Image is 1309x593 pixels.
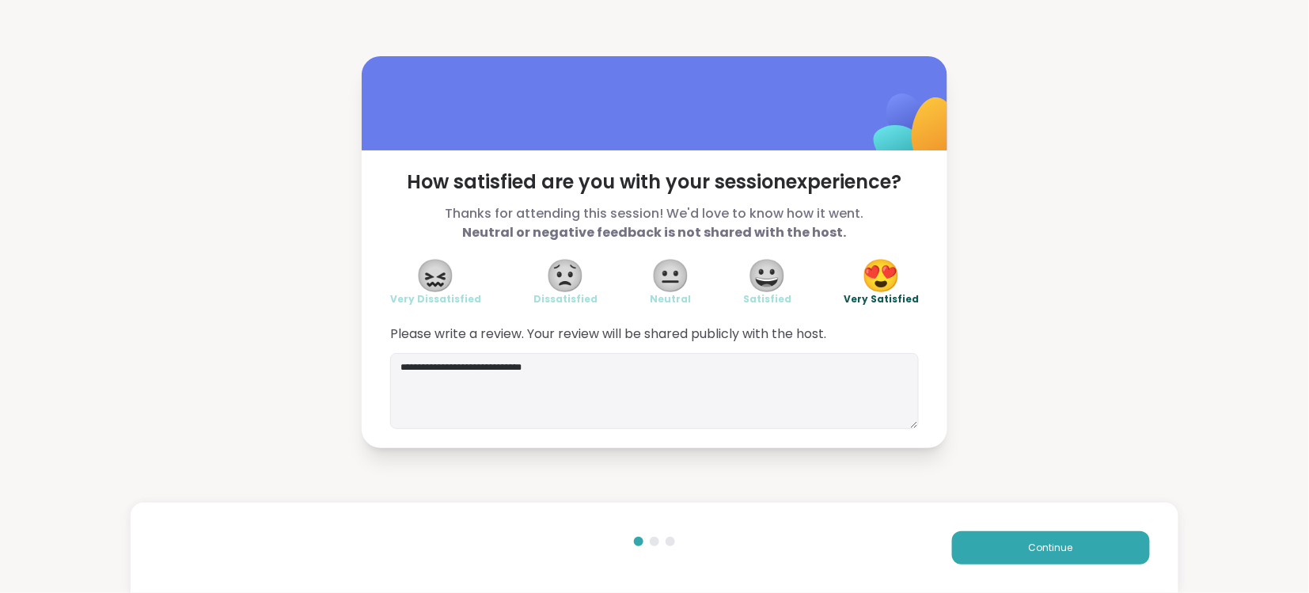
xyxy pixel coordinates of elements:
[844,293,919,306] span: Very Satisfied
[1029,541,1073,555] span: Continue
[952,531,1150,564] button: Continue
[748,261,787,290] span: 😀
[390,325,919,344] span: Please write a review. Your review will be shared publicly with the host.
[546,261,586,290] span: 😟
[862,261,901,290] span: 😍
[837,52,994,210] img: ShareWell Logomark
[463,223,847,241] b: Neutral or negative feedback is not shared with the host.
[390,204,919,242] span: Thanks for attending this session! We'd love to know how it went.
[390,169,919,195] span: How satisfied are you with your session experience?
[390,293,481,306] span: Very Dissatisfied
[416,261,456,290] span: 😖
[650,293,691,306] span: Neutral
[743,293,791,306] span: Satisfied
[651,261,690,290] span: 😐
[533,293,598,306] span: Dissatisfied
